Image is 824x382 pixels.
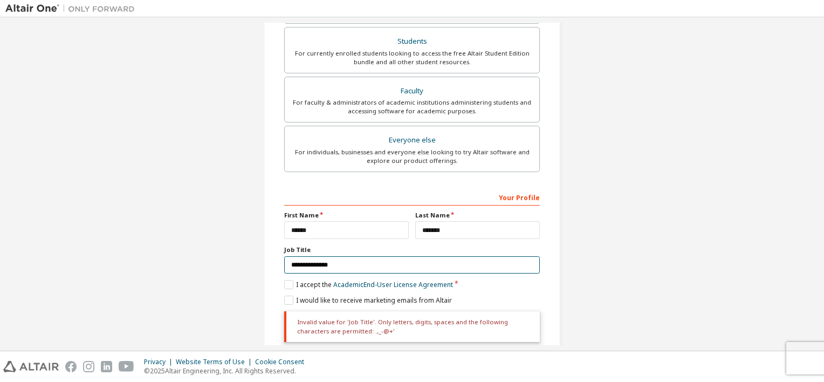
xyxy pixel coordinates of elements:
[284,211,409,220] label: First Name
[83,361,94,372] img: instagram.svg
[144,366,311,376] p: © 2025 Altair Engineering, Inc. All Rights Reserved.
[291,34,533,49] div: Students
[291,98,533,115] div: For faculty & administrators of academic institutions administering students and accessing softwa...
[176,358,255,366] div: Website Terms of Use
[101,361,112,372] img: linkedin.svg
[333,280,453,289] a: Academic End-User License Agreement
[284,280,453,289] label: I accept the
[291,133,533,148] div: Everyone else
[291,49,533,66] div: For currently enrolled students looking to access the free Altair Student Edition bundle and all ...
[284,311,540,342] div: Invalid value for 'Job Title'. Only letters, digits, spaces and the following characters are perm...
[415,211,540,220] label: Last Name
[284,296,452,305] label: I would like to receive marketing emails from Altair
[291,148,533,165] div: For individuals, businesses and everyone else looking to try Altair software and explore our prod...
[3,361,59,372] img: altair_logo.svg
[255,358,311,366] div: Cookie Consent
[284,188,540,206] div: Your Profile
[284,245,540,254] label: Job Title
[144,358,176,366] div: Privacy
[119,361,134,372] img: youtube.svg
[65,361,77,372] img: facebook.svg
[291,84,533,99] div: Faculty
[5,3,140,14] img: Altair One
